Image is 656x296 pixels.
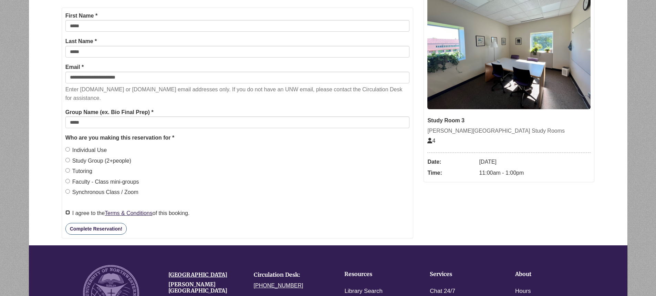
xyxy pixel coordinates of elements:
label: I agree to the of this booking. [65,209,190,218]
input: Study Group (2+people) [65,158,70,162]
label: Synchronous Class / Zoom [65,188,138,197]
label: Individual Use [65,146,107,155]
dt: Time: [427,167,476,178]
legend: Who are you making this reservation for * [65,133,410,142]
input: Faculty - Class mini-groups [65,179,70,183]
h4: About [515,271,579,277]
label: Group Name (ex. Bio Final Prep) * [65,108,154,117]
div: [PERSON_NAME][GEOGRAPHIC_DATA] Study Rooms [427,126,591,135]
p: Enter [DOMAIN_NAME] or [DOMAIN_NAME] email addresses only. If you do not have an UNW email, pleas... [65,85,410,103]
h4: Circulation Desk: [254,272,329,278]
dd: [DATE] [479,156,591,167]
input: Individual Use [65,147,70,152]
input: I agree to theTerms & Conditionsof this booking. [65,210,70,215]
dt: Date: [427,156,476,167]
a: [GEOGRAPHIC_DATA] [168,271,227,278]
dd: 11:00am - 1:00pm [479,167,591,178]
label: Email * [65,63,84,72]
a: [PHONE_NUMBER] [254,283,303,288]
h4: Services [430,271,494,277]
a: Terms & Conditions [105,210,153,216]
label: Study Group (2+people) [65,156,131,165]
input: Tutoring [65,168,70,173]
label: Tutoring [65,167,92,176]
h4: Resources [344,271,408,277]
label: Faculty - Class mini-groups [65,177,139,186]
input: Synchronous Class / Zoom [65,189,70,194]
button: Complete Reservation! [65,223,127,235]
label: First Name * [65,11,97,20]
span: The capacity of this space [427,138,435,144]
h4: [PERSON_NAME][GEOGRAPHIC_DATA] [168,282,243,294]
div: Study Room 3 [427,116,591,125]
label: Last Name * [65,37,97,46]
